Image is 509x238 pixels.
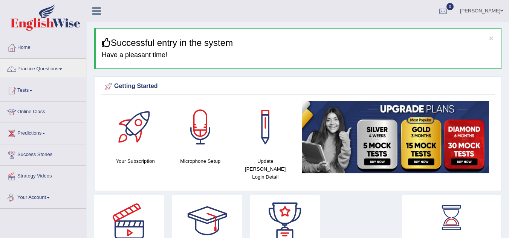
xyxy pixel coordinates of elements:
h4: Update [PERSON_NAME] Login Detail [237,157,294,181]
a: Practice Questions [0,59,86,77]
div: Getting Started [103,81,493,92]
a: Online Class [0,102,86,120]
a: Strategy Videos [0,166,86,185]
button: × [489,34,494,42]
a: Predictions [0,123,86,142]
a: Success Stories [0,144,86,163]
a: Tests [0,80,86,99]
h4: Have a pleasant time! [102,52,495,59]
span: 0 [446,3,454,10]
h4: Microphone Setup [172,157,229,165]
h3: Successful entry in the system [102,38,495,48]
a: Your Account [0,187,86,206]
a: Home [0,37,86,56]
img: small5.jpg [302,101,489,173]
h4: Your Subscription [107,157,164,165]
